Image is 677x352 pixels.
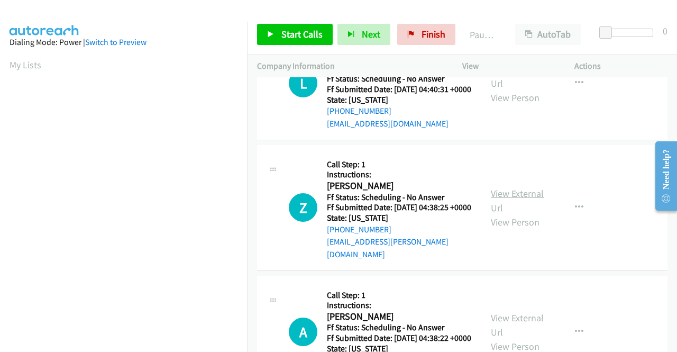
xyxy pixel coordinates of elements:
a: [PHONE_NUMBER] [327,106,391,116]
a: View External Url [491,312,544,338]
h2: [PERSON_NAME] [327,311,468,323]
button: AutoTab [515,24,581,45]
h5: Ff Status: Scheduling - No Answer [327,322,471,333]
h2: [PERSON_NAME] [327,180,468,192]
p: Company Information [257,60,443,73]
h5: Call Step: 1 [327,159,472,170]
iframe: Resource Center [647,134,677,218]
a: View External Url [491,187,544,214]
h5: Ff Submitted Date: [DATE] 04:38:22 +0000 [327,333,471,344]
a: Start Calls [257,24,333,45]
div: Dialing Mode: Power | [10,36,238,49]
a: Finish [397,24,455,45]
a: View Person [491,216,539,228]
p: Paused [470,28,496,42]
div: Delay between calls (in seconds) [605,29,653,37]
span: Start Calls [281,28,323,40]
a: [EMAIL_ADDRESS][PERSON_NAME][DOMAIN_NAME] [327,237,449,259]
h5: Call Step: 1 [327,290,471,301]
h1: L [289,69,317,97]
p: Actions [574,60,667,73]
h5: Ff Submitted Date: [DATE] 04:38:25 +0000 [327,202,472,213]
h5: Ff Status: Scheduling - No Answer [327,192,472,203]
p: View [462,60,555,73]
div: The call is yet to be attempted [289,193,317,222]
a: [PHONE_NUMBER] [327,224,391,234]
span: Next [362,28,380,40]
div: The call is yet to be attempted [289,318,317,346]
h5: Instructions: [327,169,472,180]
h5: State: [US_STATE] [327,95,471,105]
h1: Z [289,193,317,222]
h5: Instructions: [327,300,471,311]
div: 0 [663,24,667,38]
span: Finish [422,28,445,40]
a: View External Url [491,63,544,89]
a: View Person [491,92,539,104]
h5: Ff Submitted Date: [DATE] 04:40:31 +0000 [327,84,471,95]
h5: State: [US_STATE] [327,213,472,223]
button: Next [337,24,390,45]
h5: Ff Status: Scheduling - No Answer [327,74,471,84]
div: The call is yet to be attempted [289,69,317,97]
h1: A [289,318,317,346]
a: Switch to Preview [85,37,147,47]
a: My Lists [10,59,41,71]
a: [EMAIL_ADDRESS][DOMAIN_NAME] [327,119,449,129]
